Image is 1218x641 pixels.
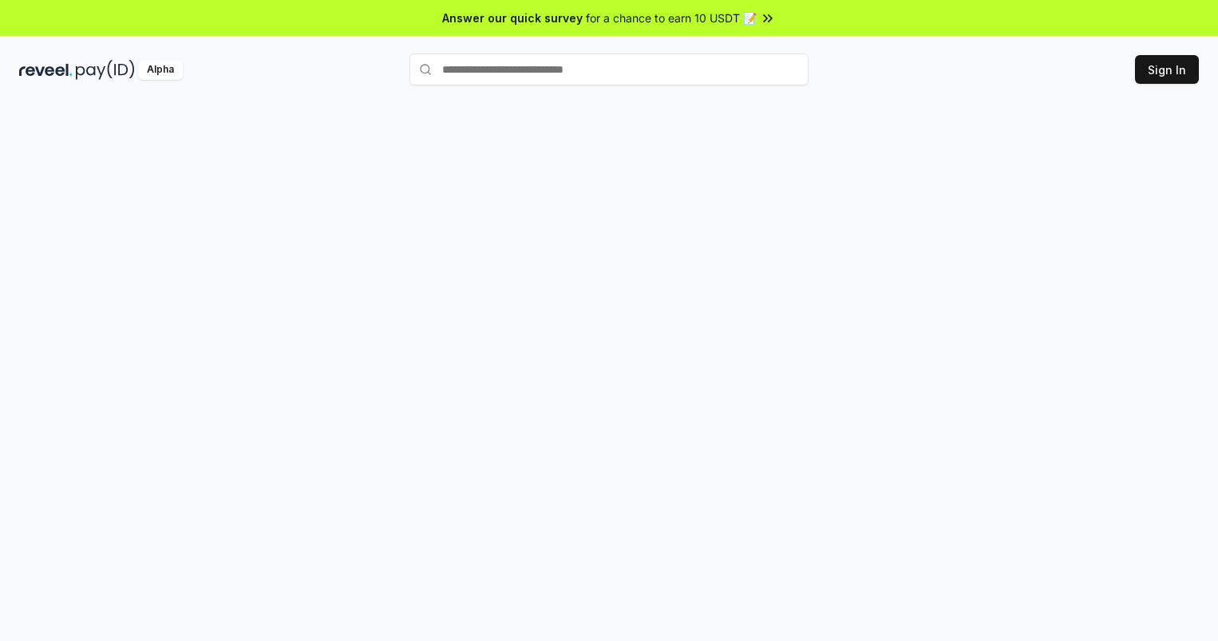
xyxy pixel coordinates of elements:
img: reveel_dark [19,60,73,80]
img: pay_id [76,60,135,80]
button: Sign In [1135,55,1199,84]
div: Alpha [138,60,183,80]
span: Answer our quick survey [442,10,583,26]
span: for a chance to earn 10 USDT 📝 [586,10,757,26]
